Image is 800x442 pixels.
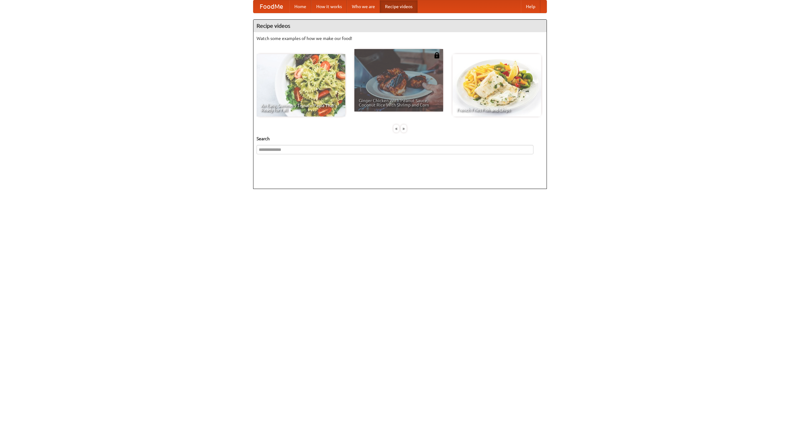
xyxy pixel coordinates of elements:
[257,136,543,142] h5: Search
[289,0,311,13] a: Home
[253,20,547,32] h4: Recipe videos
[257,54,345,117] a: An Easy, Summery Tomato Pasta That's Ready for Fall
[401,125,407,132] div: »
[311,0,347,13] a: How it works
[347,0,380,13] a: Who we are
[393,125,399,132] div: «
[452,54,541,117] a: French Fries Fish and Chips
[257,35,543,42] p: Watch some examples of how we make our food!
[380,0,417,13] a: Recipe videos
[261,103,341,112] span: An Easy, Summery Tomato Pasta That's Ready for Fall
[253,0,289,13] a: FoodMe
[521,0,540,13] a: Help
[457,108,537,112] span: French Fries Fish and Chips
[434,52,440,58] img: 483408.png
